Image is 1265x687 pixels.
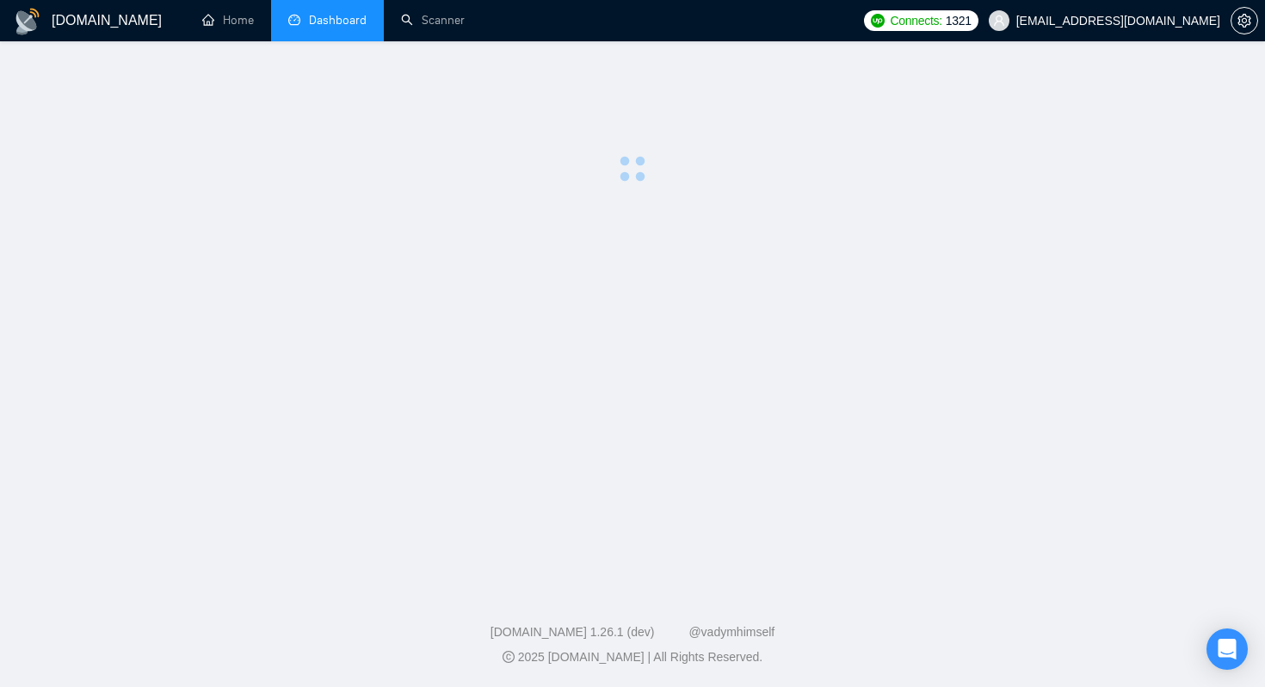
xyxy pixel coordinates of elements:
[491,625,655,639] a: [DOMAIN_NAME] 1.26.1 (dev)
[1231,14,1257,28] span: setting
[401,13,465,28] a: searchScanner
[993,15,1005,27] span: user
[1206,628,1248,670] div: Open Intercom Messenger
[202,13,254,28] a: homeHome
[946,11,972,30] span: 1321
[14,8,41,35] img: logo
[890,11,941,30] span: Connects:
[1231,14,1258,28] a: setting
[309,13,367,28] span: Dashboard
[14,648,1251,666] div: 2025 [DOMAIN_NAME] | All Rights Reserved.
[503,651,515,663] span: copyright
[871,14,885,28] img: upwork-logo.png
[288,14,300,26] span: dashboard
[1231,7,1258,34] button: setting
[688,625,774,639] a: @vadymhimself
